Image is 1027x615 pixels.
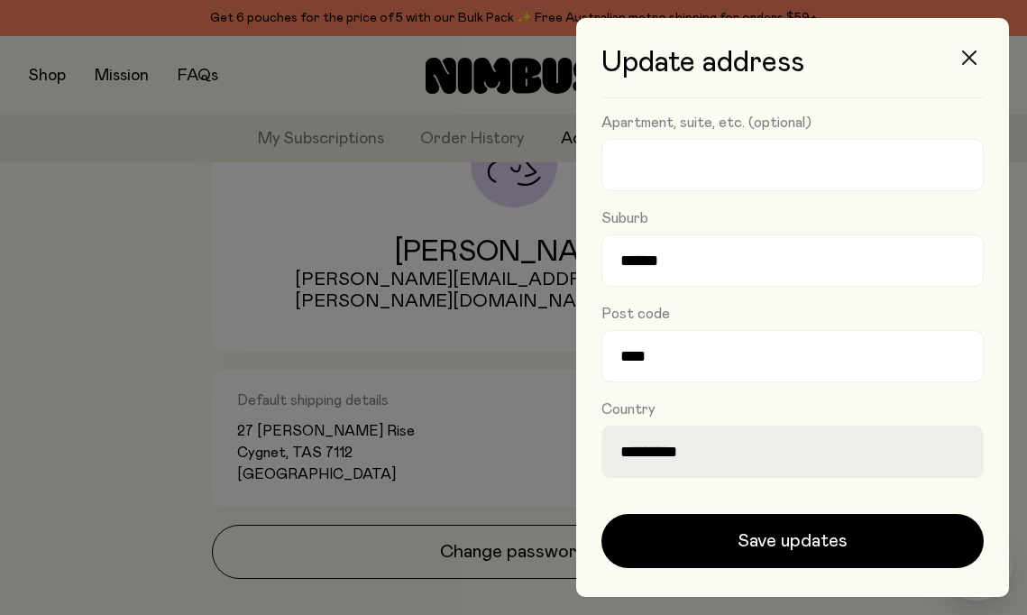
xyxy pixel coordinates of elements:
[601,209,648,227] label: Suburb
[601,47,984,98] h3: Update address
[601,400,656,418] label: Country
[601,305,670,323] label: Post code
[601,114,812,132] label: Apartment, suite, etc. (optional)
[601,514,984,568] button: Save updates
[738,528,848,554] span: Save updates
